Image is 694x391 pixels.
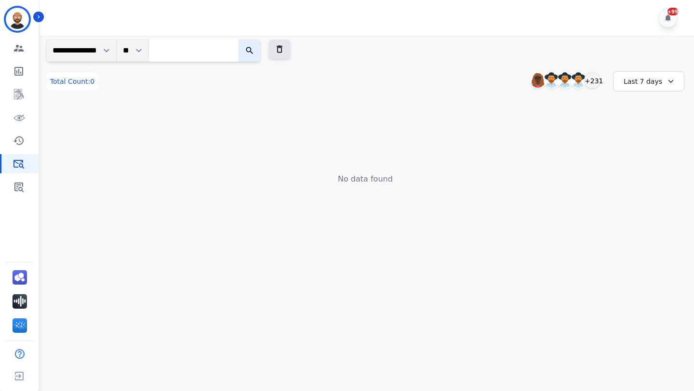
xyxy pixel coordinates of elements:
[90,78,94,85] span: 0
[46,73,98,90] div: Total Count:
[584,72,601,89] div: +231
[667,8,678,15] div: +99
[6,8,29,31] img: Bordered avatar
[613,71,684,91] div: Last 7 days
[46,173,684,185] div: No data found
